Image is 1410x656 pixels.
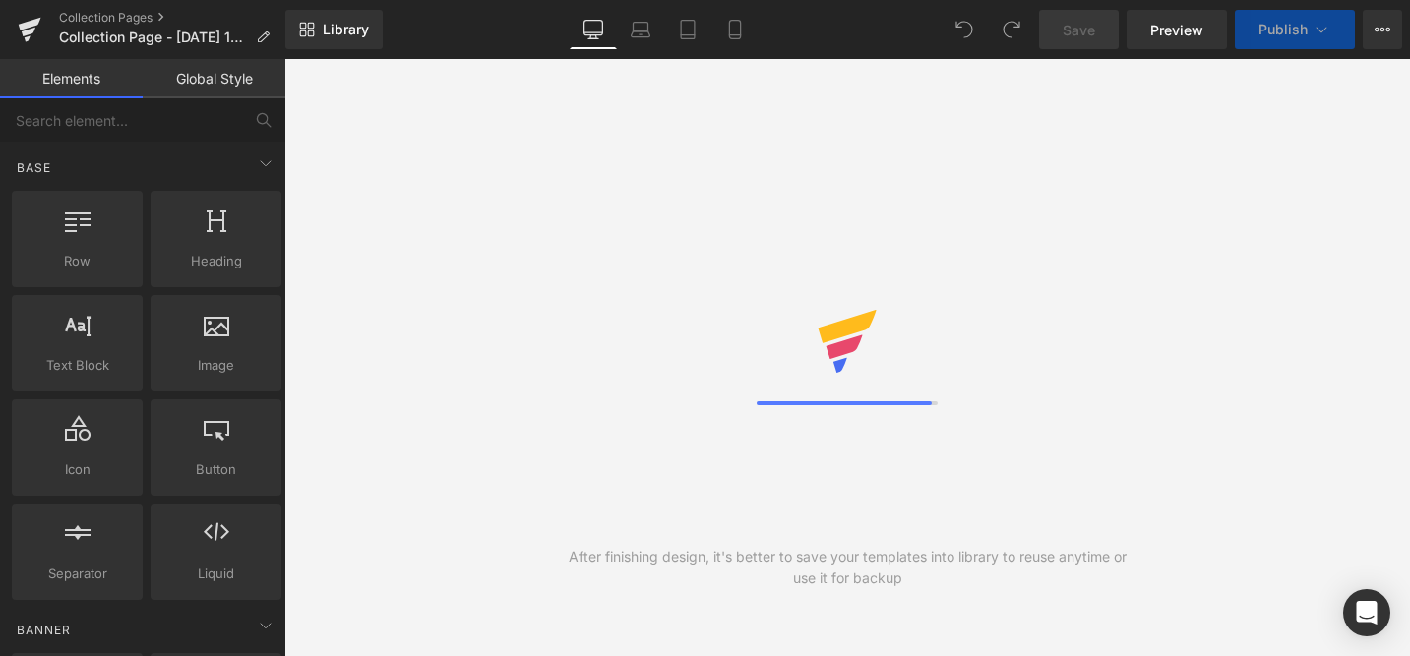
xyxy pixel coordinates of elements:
[992,10,1031,49] button: Redo
[156,564,276,584] span: Liquid
[1258,22,1308,37] span: Publish
[18,355,137,376] span: Text Block
[566,546,1129,589] div: After finishing design, it's better to save your templates into library to reuse anytime or use i...
[1063,20,1095,40] span: Save
[945,10,984,49] button: Undo
[1363,10,1402,49] button: More
[15,158,53,177] span: Base
[1343,589,1390,636] div: Open Intercom Messenger
[570,10,617,49] a: Desktop
[156,251,276,271] span: Heading
[59,30,248,45] span: Collection Page - [DATE] 10:50:42
[18,251,137,271] span: Row
[617,10,664,49] a: Laptop
[1127,10,1227,49] a: Preview
[1150,20,1203,40] span: Preview
[664,10,711,49] a: Tablet
[143,59,285,98] a: Global Style
[156,459,276,480] span: Button
[711,10,759,49] a: Mobile
[18,564,137,584] span: Separator
[323,21,369,38] span: Library
[1235,10,1355,49] button: Publish
[285,10,383,49] a: New Library
[15,621,73,639] span: Banner
[59,10,285,26] a: Collection Pages
[18,459,137,480] span: Icon
[156,355,276,376] span: Image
